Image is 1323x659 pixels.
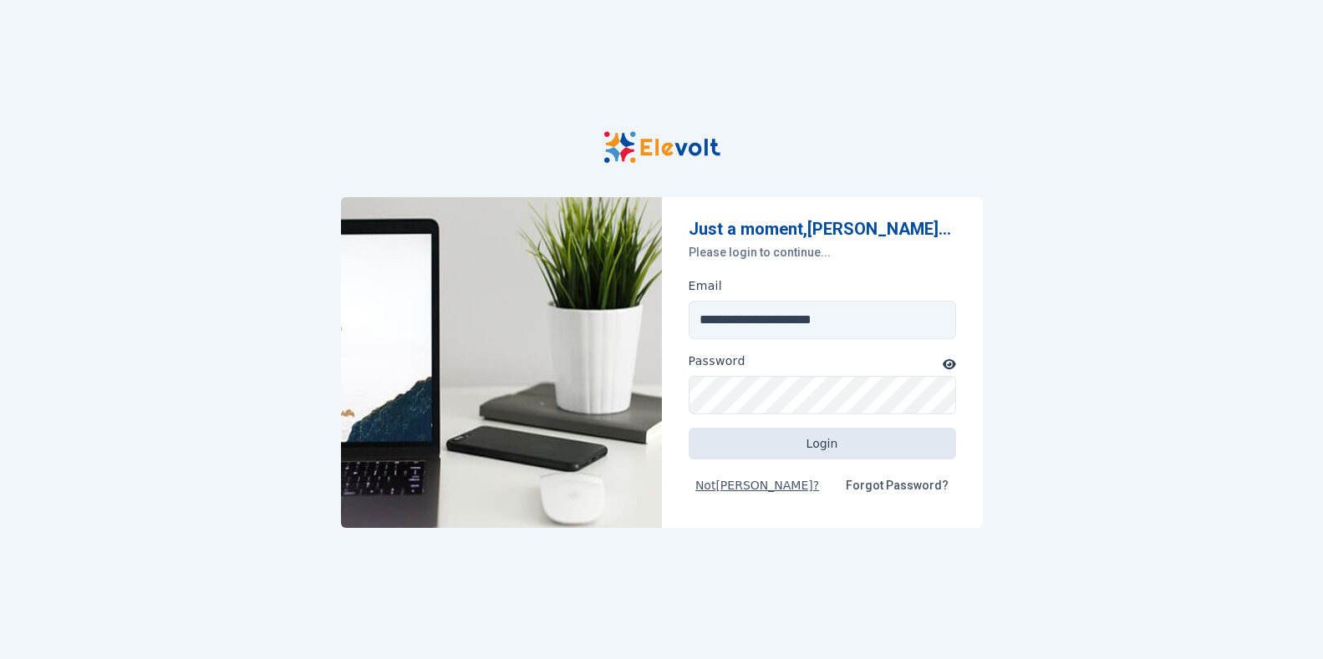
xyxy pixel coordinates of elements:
[832,469,962,501] a: Forgot Password?
[689,277,723,294] label: Email
[603,131,720,164] img: Elevolt
[689,217,956,241] p: Just a moment, [PERSON_NAME] ...
[689,244,956,261] p: Please login to continue...
[689,428,956,459] button: Login
[682,469,832,501] button: Not[PERSON_NAME]?
[689,352,745,369] label: Password
[341,197,662,528] img: Elevolt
